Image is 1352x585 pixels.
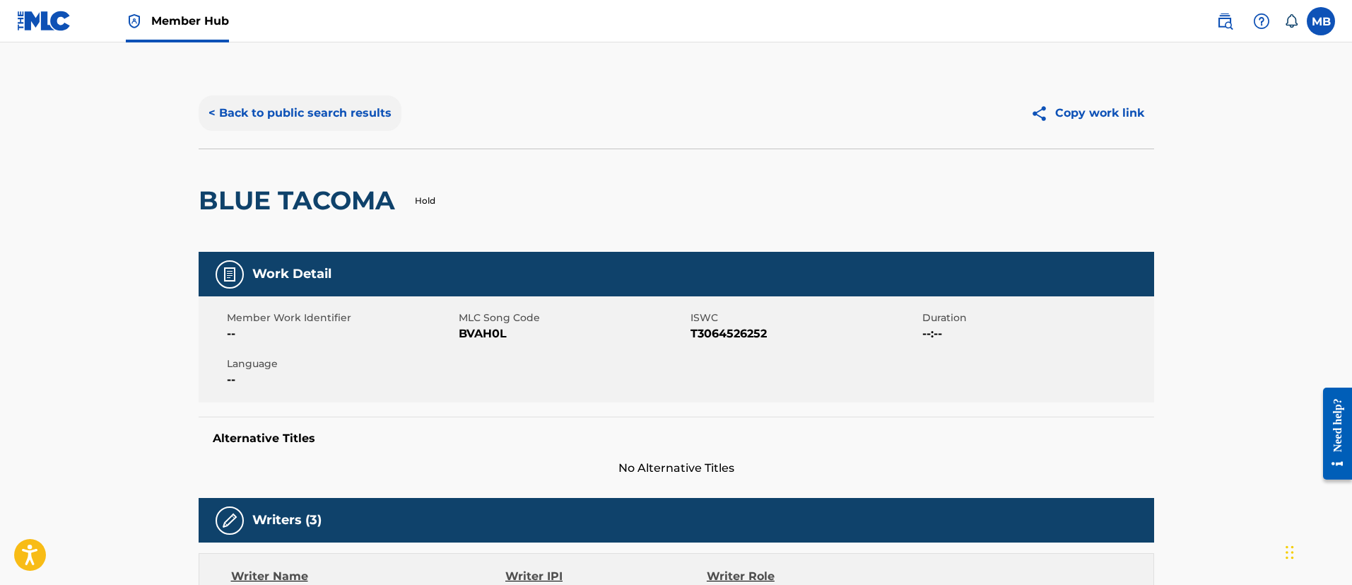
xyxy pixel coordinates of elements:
[213,431,1140,446] h5: Alternative Titles
[227,311,455,325] span: Member Work Identifier
[1247,7,1276,35] div: Help
[1021,95,1154,131] button: Copy work link
[199,460,1154,477] span: No Alternative Titles
[1030,105,1055,122] img: Copy work link
[199,95,401,131] button: < Back to public search results
[459,325,687,342] span: BVAH0L
[231,568,506,585] div: Writer Name
[707,568,890,585] div: Writer Role
[1211,7,1239,35] a: Public Search
[1312,376,1352,490] iframe: Resource Center
[690,325,919,342] span: T3064526252
[1253,13,1270,30] img: help
[1216,13,1233,30] img: search
[922,325,1151,342] span: --:--
[1284,14,1298,28] div: Notifications
[17,11,71,31] img: MLC Logo
[415,195,435,207] p: Hold
[505,568,707,585] div: Writer IPI
[227,325,455,342] span: --
[227,371,455,388] span: --
[221,512,238,529] img: Writers
[252,266,331,282] h5: Work Detail
[126,13,143,30] img: Top Rightsholder
[199,185,402,216] h2: BLUE TACOMA
[1286,531,1294,574] div: Drag
[1307,7,1335,35] div: User Menu
[1281,517,1352,585] iframe: Chat Widget
[459,311,687,325] span: MLC Song Code
[221,266,238,283] img: Work Detail
[690,311,919,325] span: ISWC
[151,13,229,29] span: Member Hub
[922,311,1151,325] span: Duration
[227,357,455,371] span: Language
[252,512,322,528] h5: Writers (3)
